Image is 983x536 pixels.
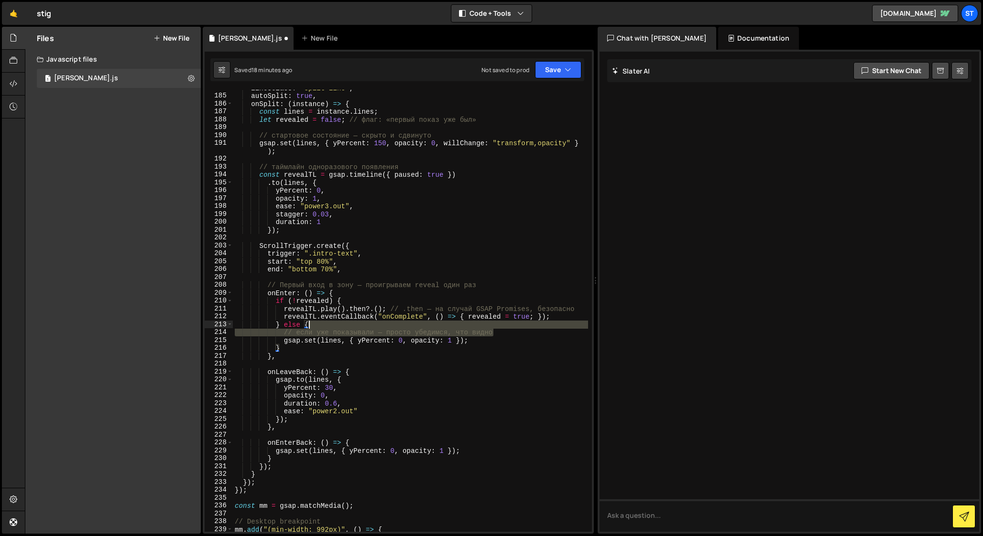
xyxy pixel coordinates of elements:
div: 204 [205,249,233,257]
div: 186 [205,100,233,108]
div: [PERSON_NAME].js [54,74,118,83]
div: 189 [205,123,233,131]
div: [PERSON_NAME].js [218,33,282,43]
a: St [961,5,978,22]
button: New File [153,34,189,42]
div: 233 [205,478,233,486]
div: 221 [205,384,233,392]
div: 198 [205,202,233,210]
div: 213 [205,321,233,329]
div: 230 [205,454,233,462]
div: 223 [205,399,233,407]
div: 225 [205,415,233,423]
div: 234 [205,486,233,494]
div: Javascript files [25,50,201,69]
span: 1 [45,75,51,83]
div: Not saved to prod [481,66,529,74]
div: 187 [205,107,233,116]
div: 214 [205,328,233,336]
div: 212 [205,312,233,321]
a: [DOMAIN_NAME] [872,5,958,22]
div: 238 [205,517,233,525]
div: 219 [205,368,233,376]
div: 203 [205,242,233,250]
div: 237 [205,510,233,518]
div: 235 [205,494,233,502]
div: 227 [205,431,233,439]
div: 199 [205,210,233,218]
div: 196 [205,186,233,194]
div: 197 [205,194,233,203]
div: 207 [205,273,233,281]
div: 202 [205,234,233,242]
div: 215 [205,336,233,344]
h2: Slater AI [612,66,650,75]
div: 229 [205,447,233,455]
div: 205 [205,257,233,266]
div: New File [301,33,341,43]
div: 231 [205,462,233,471]
div: Chat with [PERSON_NAME] [598,27,716,50]
div: 18 minutes ago [251,66,292,74]
div: 200 [205,218,233,226]
div: 224 [205,407,233,415]
button: Save [535,61,581,78]
div: 208 [205,281,233,289]
a: 🤙 [2,2,25,25]
div: Saved [234,66,292,74]
div: 236 [205,502,233,510]
div: 188 [205,116,233,124]
div: 222 [205,391,233,399]
div: Documentation [718,27,799,50]
div: 192 [205,155,233,163]
div: 191 [205,139,233,155]
div: 216 [205,344,233,352]
div: 201 [205,226,233,234]
div: stig [37,8,52,19]
div: 217 [205,352,233,360]
div: 210 [205,297,233,305]
div: 195 [205,179,233,187]
div: 220 [205,375,233,384]
div: 190 [205,131,233,139]
div: 194 [205,171,233,179]
button: Code + Tools [451,5,532,22]
div: 16026/42920.js [37,69,201,88]
h2: Files [37,33,54,43]
div: 232 [205,470,233,478]
div: 193 [205,163,233,171]
div: 206 [205,265,233,273]
div: 239 [205,525,233,534]
div: 218 [205,360,233,368]
div: 228 [205,439,233,447]
div: 185 [205,92,233,100]
div: 226 [205,423,233,431]
div: 209 [205,289,233,297]
div: 211 [205,305,233,313]
button: Start new chat [853,62,929,79]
